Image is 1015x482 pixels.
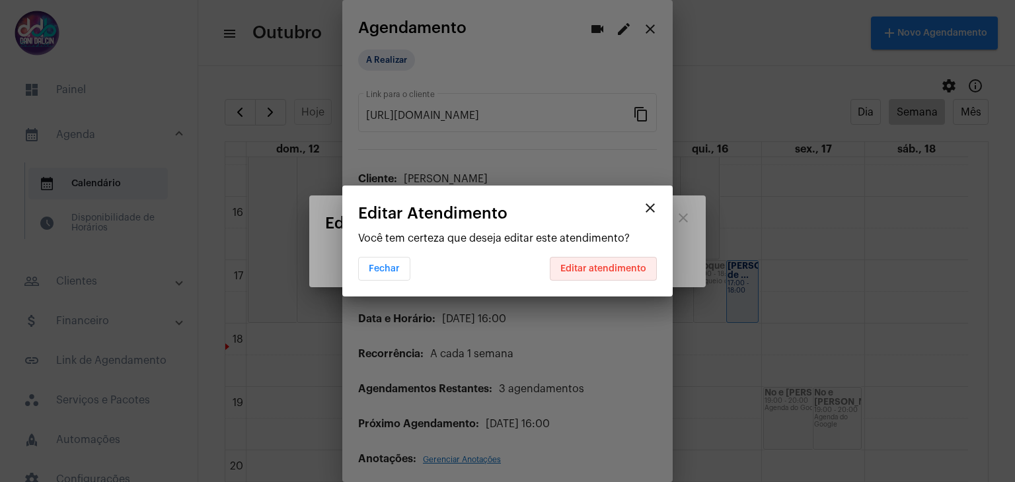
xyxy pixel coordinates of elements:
[358,205,507,222] span: Editar Atendimento
[642,200,658,216] mat-icon: close
[358,232,657,244] p: Você tem certeza que deseja editar este atendimento?
[369,264,400,273] span: Fechar
[550,257,657,281] button: Editar atendimento
[560,264,646,273] span: Editar atendimento
[358,257,410,281] button: Fechar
